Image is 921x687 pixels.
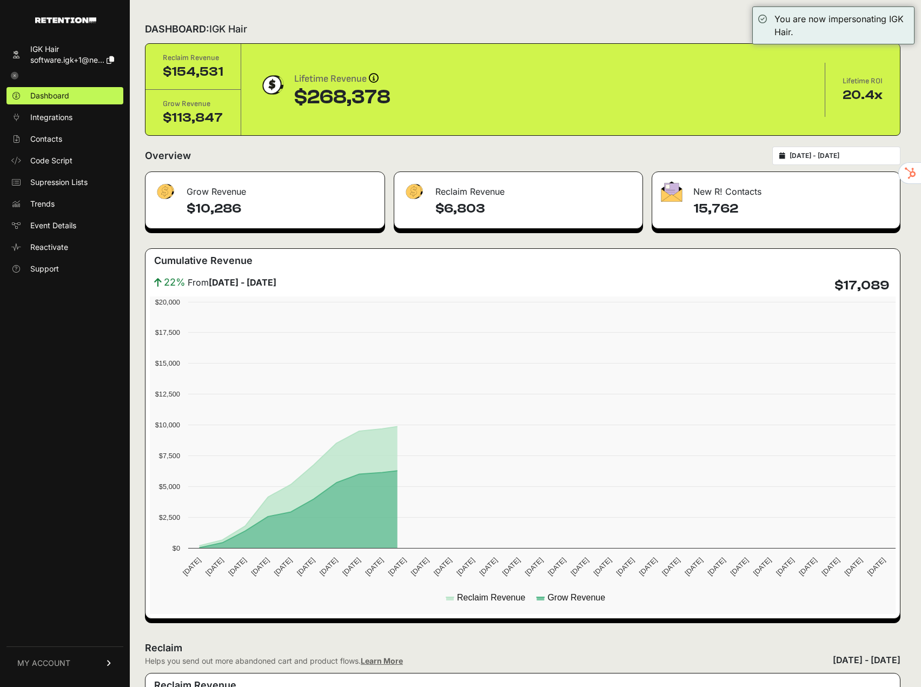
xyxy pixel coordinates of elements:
[295,556,316,577] text: [DATE]
[164,275,185,290] span: 22%
[155,390,180,398] text: $12,500
[30,44,114,55] div: IGK Hair
[6,152,123,169] a: Code Script
[145,148,191,163] h2: Overview
[652,172,900,204] div: New R! Contacts
[181,556,202,577] text: [DATE]
[17,658,70,669] span: MY ACCOUNT
[6,217,123,234] a: Event Details
[797,556,818,577] text: [DATE]
[154,181,176,202] img: fa-dollar-13500eef13a19c4ab2b9ed9ad552e47b0d9fc28b02b83b90ba0e00f96d6372e9.png
[318,556,339,577] text: [DATE]
[403,181,425,202] img: fa-dollar-13500eef13a19c4ab2b9ed9ad552e47b0d9fc28b02b83b90ba0e00f96d6372e9.png
[187,200,376,217] h4: $10,286
[155,421,180,429] text: $10,000
[6,195,123,213] a: Trends
[6,87,123,104] a: Dashboard
[145,172,385,204] div: Grow Revenue
[661,181,683,202] img: fa-envelope-19ae18322b30453b285274b1b8af3d052b27d846a4fbe8435d1a52b978f639a2.png
[432,556,453,577] text: [DATE]
[524,556,545,577] text: [DATE]
[145,640,403,656] h2: Reclaim
[501,556,522,577] text: [DATE]
[30,155,72,166] span: Code Script
[435,200,634,217] h4: $6,803
[341,556,362,577] text: [DATE]
[546,556,567,577] text: [DATE]
[159,452,180,460] text: $7,500
[729,556,750,577] text: [DATE]
[188,276,276,289] span: From
[660,556,681,577] text: [DATE]
[866,556,887,577] text: [DATE]
[457,593,525,602] text: Reclaim Revenue
[30,90,69,101] span: Dashboard
[706,556,727,577] text: [DATE]
[774,12,909,38] div: You are now impersonating IGK Hair.
[409,556,430,577] text: [DATE]
[478,556,499,577] text: [DATE]
[30,55,104,64] span: software.igk+1@ne...
[6,646,123,679] a: MY ACCOUNT
[30,134,62,144] span: Contacts
[159,513,180,521] text: $2,500
[843,556,864,577] text: [DATE]
[30,263,59,274] span: Support
[820,556,841,577] text: [DATE]
[163,98,223,109] div: Grow Revenue
[294,87,390,108] div: $268,378
[693,200,891,217] h4: 15,762
[155,359,180,367] text: $15,000
[6,130,123,148] a: Contacts
[615,556,636,577] text: [DATE]
[154,253,253,268] h3: Cumulative Revenue
[6,260,123,278] a: Support
[363,556,385,577] text: [DATE]
[30,242,68,253] span: Reactivate
[204,556,225,577] text: [DATE]
[752,556,773,577] text: [DATE]
[163,63,223,81] div: $154,531
[259,71,286,98] img: dollar-coin-05c43ed7efb7bc0c12610022525b4bbbb207c7efeef5aecc26f025e68dcafac9.png
[173,544,180,552] text: $0
[155,298,180,306] text: $20,000
[833,653,900,666] div: [DATE] - [DATE]
[30,199,55,209] span: Trends
[834,277,889,294] h4: $17,089
[547,593,605,602] text: Grow Revenue
[35,17,96,23] img: Retention.com
[843,87,883,104] div: 20.4x
[774,556,796,577] text: [DATE]
[250,556,271,577] text: [DATE]
[163,109,223,127] div: $113,847
[209,277,276,288] strong: [DATE] - [DATE]
[683,556,704,577] text: [DATE]
[569,556,590,577] text: [DATE]
[294,71,390,87] div: Lifetime Revenue
[387,556,408,577] text: [DATE]
[155,328,180,336] text: $17,500
[30,177,88,188] span: Supression Lists
[394,172,643,204] div: Reclaim Revenue
[30,112,72,123] span: Integrations
[30,220,76,231] span: Event Details
[163,52,223,63] div: Reclaim Revenue
[159,483,180,491] text: $5,000
[209,23,247,35] span: IGK Hair
[273,556,294,577] text: [DATE]
[6,109,123,126] a: Integrations
[145,656,403,666] div: Helps you send out more abandoned cart and product flows.
[361,656,403,665] a: Learn More
[455,556,476,577] text: [DATE]
[227,556,248,577] text: [DATE]
[6,174,123,191] a: Supression Lists
[843,76,883,87] div: Lifetime ROI
[638,556,659,577] text: [DATE]
[592,556,613,577] text: [DATE]
[6,239,123,256] a: Reactivate
[6,41,123,69] a: IGK Hair software.igk+1@ne...
[145,22,247,37] h2: DASHBOARD:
